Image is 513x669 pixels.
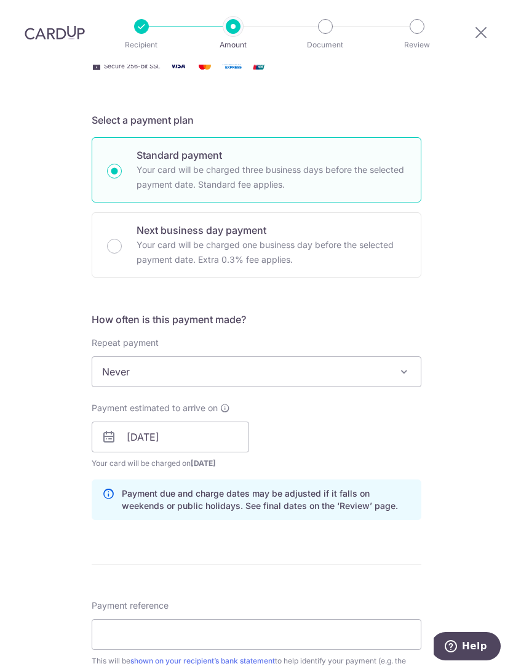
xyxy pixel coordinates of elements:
[92,599,169,612] span: Payment reference
[191,459,216,468] span: [DATE]
[220,58,244,73] img: American Express
[92,402,218,414] span: Payment estimated to arrive on
[92,357,421,387] span: Never
[104,61,161,71] span: Secure 256-bit SSL
[137,223,406,238] p: Next business day payment
[193,58,217,73] img: Mastercard
[92,356,421,387] span: Never
[92,457,249,470] span: Your card will be charged on
[92,422,249,452] input: DD / MM / YYYY
[92,312,421,327] h5: How often is this payment made?
[92,337,159,349] label: Repeat payment
[291,39,360,51] p: Document
[199,39,268,51] p: Amount
[247,58,271,73] img: Union Pay
[434,632,501,663] iframe: Opens a widget where you can find more information
[122,487,411,512] p: Payment due and charge dates may be adjusted if it falls on weekends or public holidays. See fina...
[130,656,275,665] a: shown on your recipient’s bank statement
[107,39,176,51] p: Recipient
[25,25,85,40] img: CardUp
[92,113,421,127] h5: Select a payment plan
[137,148,406,162] p: Standard payment
[165,58,190,73] img: Visa
[383,39,451,51] p: Review
[137,238,406,267] p: Your card will be charged one business day before the selected payment date. Extra 0.3% fee applies.
[137,162,406,192] p: Your card will be charged three business days before the selected payment date. Standard fee appl...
